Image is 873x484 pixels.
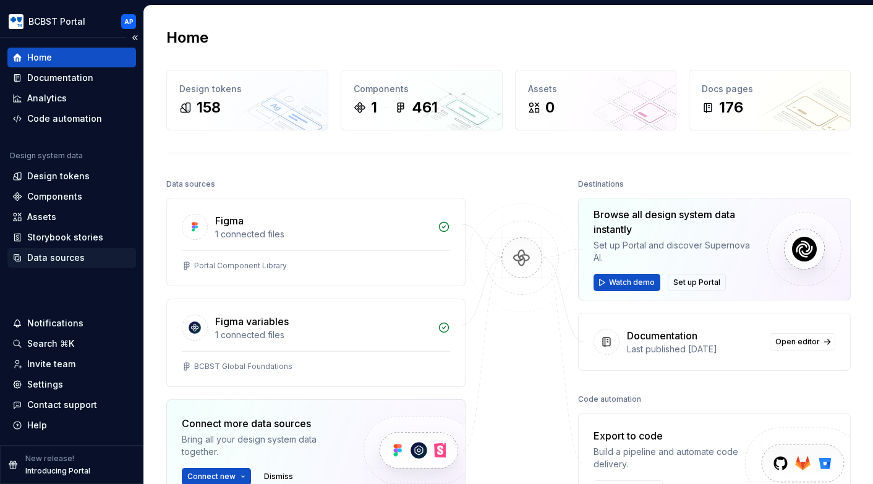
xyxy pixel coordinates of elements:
h2: Home [166,28,208,48]
p: Introducing Portal [25,466,90,476]
div: BCBST Global Foundations [194,362,292,371]
span: Open editor [775,337,820,347]
button: Set up Portal [668,274,726,291]
div: Analytics [27,92,67,104]
a: Components1461 [341,70,503,130]
div: Last published [DATE] [627,343,762,355]
button: Help [7,415,136,435]
a: Assets0 [515,70,677,130]
span: Set up Portal [673,278,720,287]
div: Design tokens [179,83,315,95]
div: Code automation [27,113,102,125]
div: Home [27,51,52,64]
span: Dismiss [264,472,293,482]
a: Code automation [7,109,136,129]
a: Analytics [7,88,136,108]
div: Bring all your design system data together. [182,433,343,458]
a: Design tokens158 [166,70,328,130]
div: Notifications [27,317,83,329]
a: Data sources [7,248,136,268]
a: Docs pages176 [689,70,851,130]
div: Figma variables [215,314,289,329]
div: BCBST Portal [28,15,85,28]
p: New release! [25,454,74,464]
div: Help [27,419,47,431]
span: Connect new [187,472,236,482]
div: Components [354,83,490,95]
div: Figma [215,213,244,228]
div: Assets [528,83,664,95]
div: Browse all design system data instantly [594,207,757,237]
a: Figma1 connected filesPortal Component Library [166,198,466,286]
button: Watch demo [594,274,660,291]
div: 0 [545,98,555,117]
div: 1 connected files [215,329,430,341]
a: Components [7,187,136,206]
button: Search ⌘K [7,334,136,354]
a: Assets [7,207,136,227]
div: Connect more data sources [182,416,343,431]
div: Build a pipeline and automate code delivery. [594,446,746,470]
div: Portal Component Library [194,261,287,271]
div: 1 [371,98,377,117]
div: Destinations [578,176,624,193]
div: Documentation [627,328,697,343]
a: Invite team [7,354,136,374]
button: Collapse sidebar [126,29,143,46]
div: Design system data [10,151,83,161]
a: Figma variables1 connected filesBCBST Global Foundations [166,299,466,387]
button: Notifications [7,313,136,333]
div: Documentation [27,72,93,84]
div: Docs pages [702,83,838,95]
div: Contact support [27,399,97,411]
div: Design tokens [27,170,90,182]
a: Home [7,48,136,67]
div: Assets [27,211,56,223]
div: Storybook stories [27,231,103,244]
div: Code automation [578,391,641,408]
div: 158 [197,98,221,117]
div: Set up Portal and discover Supernova AI. [594,239,757,264]
div: Data sources [166,176,215,193]
button: BCBST PortalAP [2,8,141,35]
div: Search ⌘K [27,338,74,350]
div: Settings [27,378,63,391]
img: b44e7a6b-69a5-43df-ae42-963d7259159b.png [9,14,23,29]
div: AP [124,17,134,27]
button: Contact support [7,395,136,415]
div: Export to code [594,428,746,443]
a: Design tokens [7,166,136,186]
a: Documentation [7,68,136,88]
div: Data sources [27,252,85,264]
div: 176 [719,98,743,117]
a: Storybook stories [7,227,136,247]
div: Components [27,190,82,203]
a: Open editor [770,333,835,350]
div: 1 connected files [215,228,430,240]
span: Watch demo [609,278,655,287]
a: Settings [7,375,136,394]
div: 461 [412,98,438,117]
div: Invite team [27,358,75,370]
